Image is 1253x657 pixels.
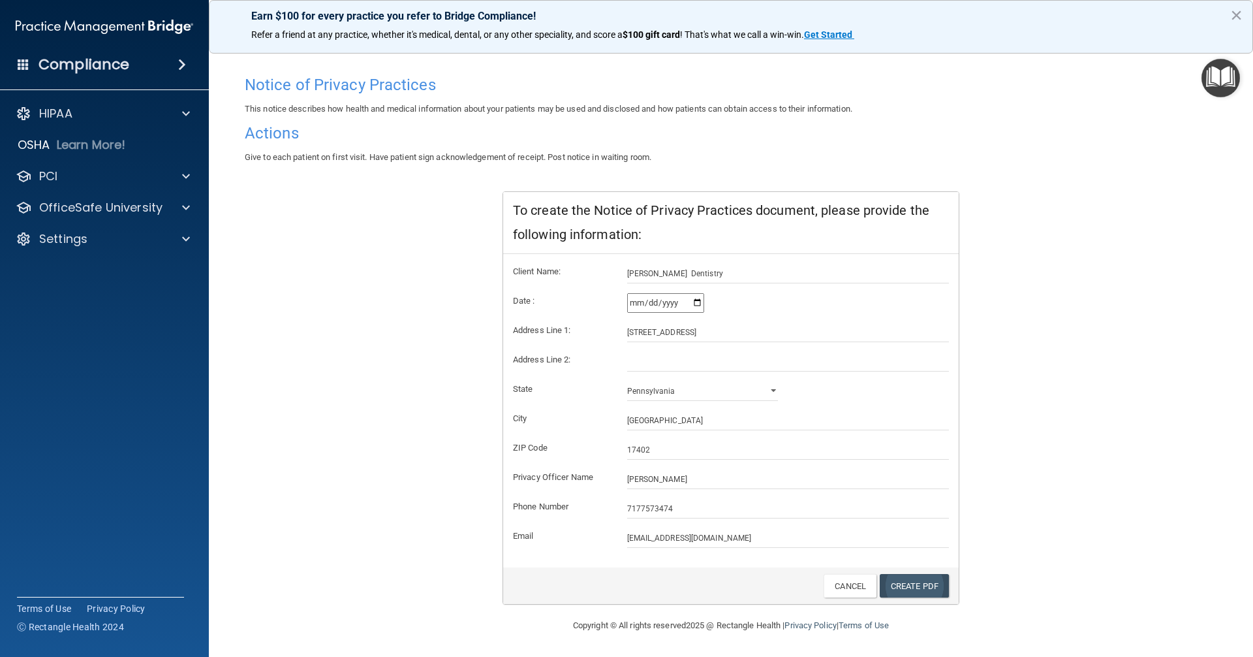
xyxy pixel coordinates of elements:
a: Terms of Use [17,602,71,615]
span: This notice describes how health and medical information about your patients may be used and disc... [245,104,852,114]
a: OfficeSafe University [16,200,190,216]
p: Learn More! [57,137,126,153]
p: OfficeSafe University [39,200,162,216]
span: Give to each patient on first visit. Have patient sign acknowledgement of receipt. Post notice in... [245,152,651,162]
label: State [503,381,617,397]
a: Get Started [804,29,854,40]
label: ZIP Code [503,440,617,456]
p: OSHA [18,137,50,153]
label: Privacy Officer Name [503,470,617,485]
strong: Get Started [804,29,852,40]
h4: Actions [245,125,1217,142]
span: ! That's what we call a win-win. [680,29,804,40]
img: PMB logo [16,14,193,40]
label: City [503,411,617,426]
a: HIPAA [16,106,190,121]
label: Address Line 1: [503,323,617,338]
label: Phone Number [503,499,617,515]
h4: Notice of Privacy Practices [245,76,1217,93]
a: Settings [16,231,190,247]
p: HIPAA [39,106,72,121]
div: Copyright © All rights reserved 2025 @ Rectangle Health | | [493,605,969,647]
p: Earn $100 for every practice you refer to Bridge Compliance! [251,10,1211,22]
strong: $100 gift card [623,29,680,40]
label: Client Name: [503,264,617,280]
a: Terms of Use [839,620,889,630]
button: Open Resource Center [1201,59,1240,97]
div: To create the Notice of Privacy Practices document, please provide the following information: [503,192,959,254]
span: Ⓒ Rectangle Health 2024 [17,620,124,633]
a: Privacy Policy [87,602,146,615]
p: PCI [39,168,57,184]
a: Privacy Policy [784,620,836,630]
span: Refer a friend at any practice, whether it's medical, dental, or any other speciality, and score a [251,29,623,40]
a: Cancel [824,574,876,598]
label: Address Line 2: [503,352,617,368]
h4: Compliance [39,56,129,74]
a: Create PDF [880,574,949,598]
a: PCI [16,168,190,184]
label: Date : [503,293,617,309]
label: Email [503,528,617,544]
button: Close [1230,5,1243,25]
input: _____ [627,440,950,460]
p: Settings [39,231,87,247]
